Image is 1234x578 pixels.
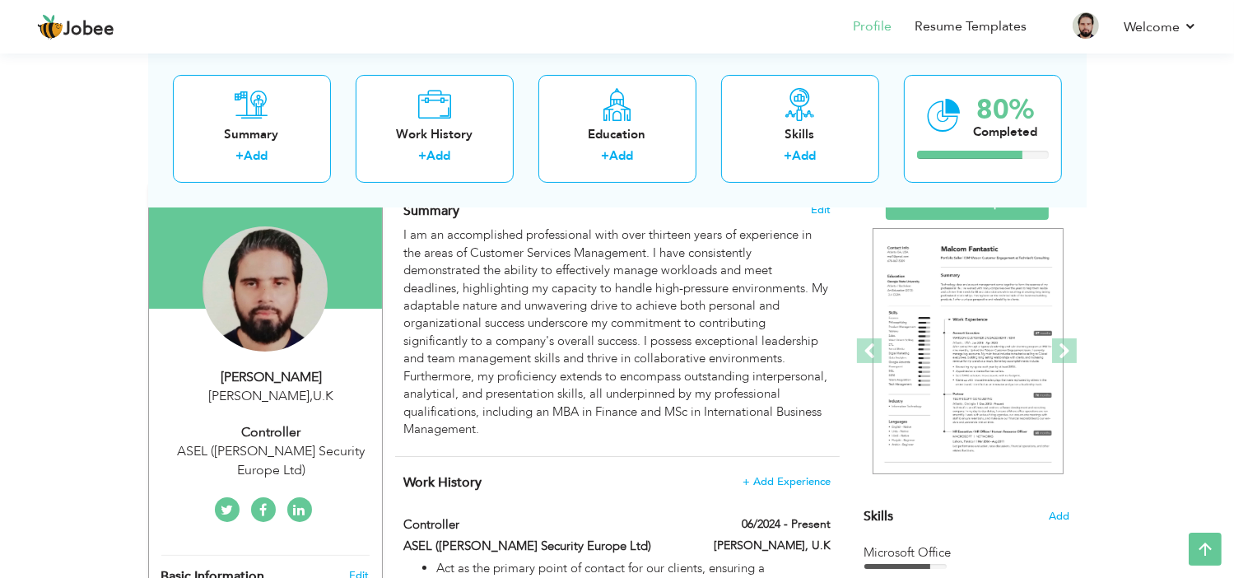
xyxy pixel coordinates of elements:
h4: This helps to show the companies you have worked for. [403,474,830,491]
div: [PERSON_NAME] U.K [161,387,382,406]
div: Skills [734,125,866,142]
a: Welcome [1124,17,1197,37]
div: Summary [186,125,318,142]
div: ASEL ([PERSON_NAME] Security Europe Ltd) [161,442,382,480]
span: Edit [811,204,831,216]
div: 80% [974,96,1038,123]
img: Zaid Javed [203,226,328,352]
label: ASEL ([PERSON_NAME] Security Europe Ltd) [403,538,680,555]
div: Education [552,125,683,142]
div: Work History [369,125,501,142]
div: [PERSON_NAME] [161,368,382,387]
a: Add [244,147,268,164]
span: Jobee [63,21,114,39]
label: + [784,147,792,165]
label: + [235,147,244,165]
div: Completed [974,123,1038,140]
div: Microsoft Office [864,544,1070,562]
div: Controller [161,423,382,442]
label: 06/2024 - Present [742,516,831,533]
a: Jobee [37,14,114,40]
label: + [601,147,609,165]
img: Profile Img [1073,12,1099,39]
label: [PERSON_NAME], U.K [714,538,831,554]
label: + [418,147,426,165]
a: Profile [853,17,892,36]
a: Resume Templates [915,17,1027,36]
span: Summary [403,202,459,220]
span: Work History [403,473,482,492]
h4: Adding a summary is a quick and easy way to highlight your experience and interests. [403,203,830,219]
div: I am an accomplished professional with over thirteen years of experience in the areas of Customer... [403,226,830,438]
span: Add [1050,509,1070,524]
a: Add [609,147,633,164]
span: , [310,387,314,405]
a: Add [426,147,450,164]
span: Skills [864,507,894,525]
span: + Add Experience [743,476,831,487]
img: jobee.io [37,14,63,40]
label: Controller [403,516,680,534]
a: Add [792,147,816,164]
